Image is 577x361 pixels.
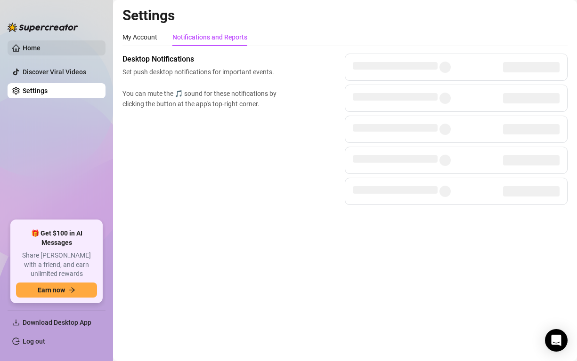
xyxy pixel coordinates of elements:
button: Earn nowarrow-right [16,283,97,298]
span: Earn now [38,286,65,294]
span: Share [PERSON_NAME] with a friend, and earn unlimited rewards [16,251,97,279]
span: Desktop Notifications [122,54,281,65]
h2: Settings [122,7,568,24]
div: Open Intercom Messenger [545,329,568,352]
span: download [12,319,20,326]
div: Notifications and Reports [172,32,247,42]
div: My Account [122,32,157,42]
a: Discover Viral Videos [23,68,86,76]
img: logo-BBDzfeDw.svg [8,23,78,32]
a: Home [23,44,41,52]
span: You can mute the 🎵 sound for these notifications by clicking the button at the app's top-right co... [122,88,281,109]
span: Set push desktop notifications for important events. [122,67,281,77]
span: Download Desktop App [23,319,91,326]
a: Settings [23,87,48,94]
span: 🎁 Get $100 in AI Messages [16,229,97,247]
span: arrow-right [69,287,75,293]
a: Log out [23,337,45,345]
